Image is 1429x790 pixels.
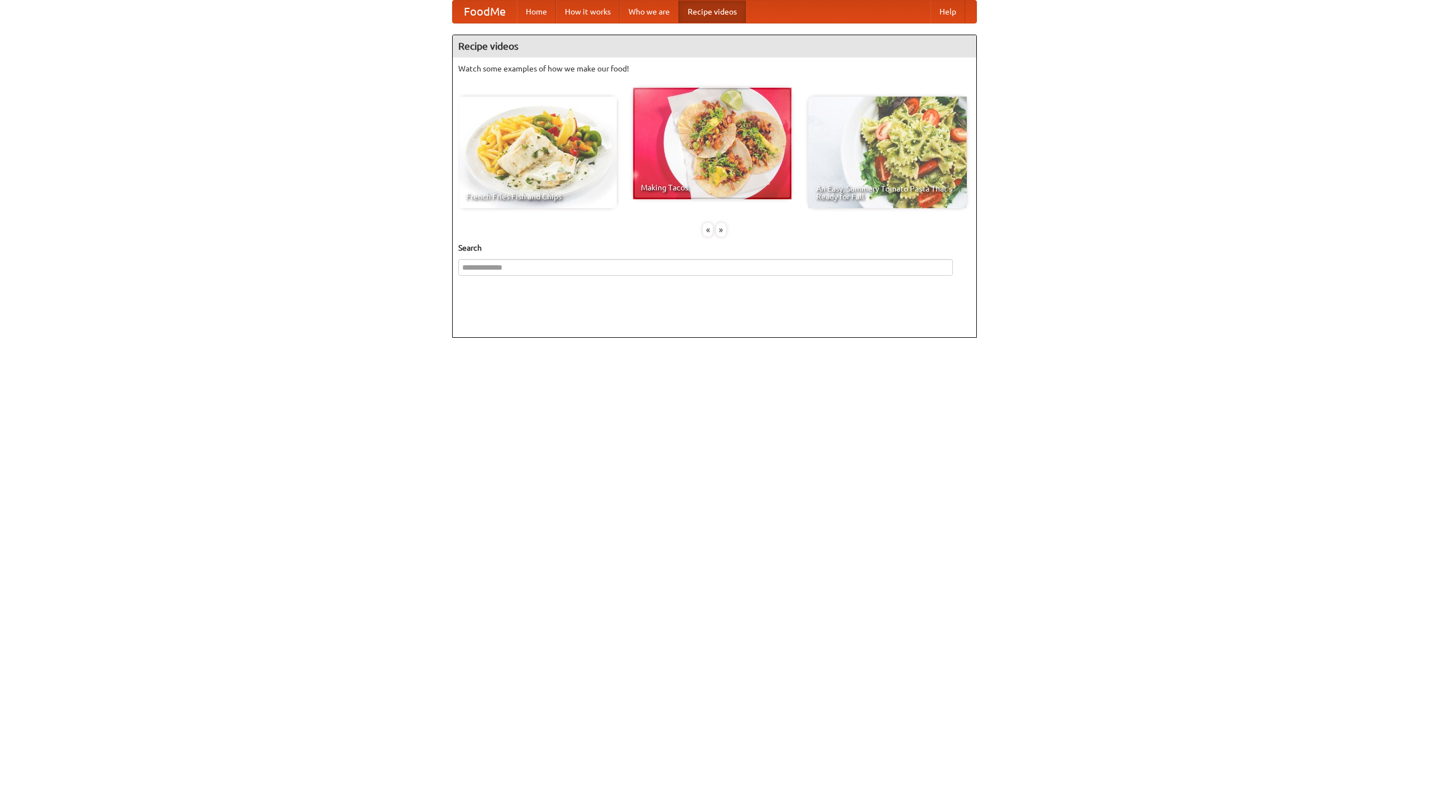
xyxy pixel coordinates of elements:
[458,63,971,74] p: Watch some examples of how we make our food!
[931,1,965,23] a: Help
[453,1,517,23] a: FoodMe
[458,97,617,208] a: French Fries Fish and Chips
[466,193,609,200] span: French Fries Fish and Chips
[679,1,746,23] a: Recipe videos
[458,242,971,253] h5: Search
[808,97,967,208] a: An Easy, Summery Tomato Pasta That's Ready for Fall
[633,88,792,199] a: Making Tacos
[641,184,784,191] span: Making Tacos
[620,1,679,23] a: Who we are
[453,35,976,58] h4: Recipe videos
[703,223,713,237] div: «
[517,1,556,23] a: Home
[556,1,620,23] a: How it works
[816,185,959,200] span: An Easy, Summery Tomato Pasta That's Ready for Fall
[716,223,726,237] div: »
